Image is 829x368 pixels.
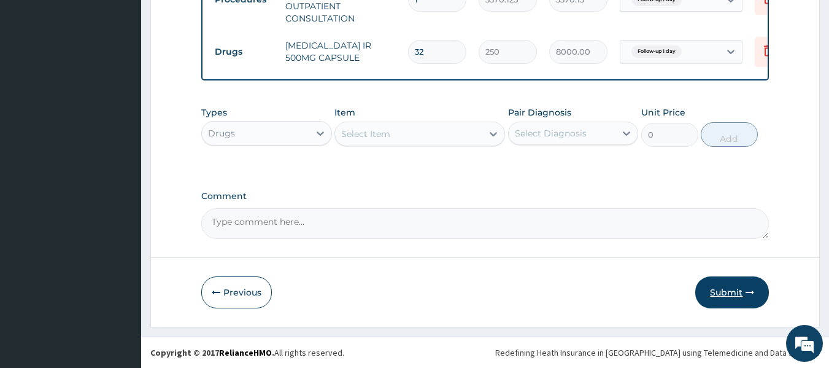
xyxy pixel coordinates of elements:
[64,69,206,85] div: Chat with us now
[23,61,50,92] img: d_794563401_company_1708531726252_794563401
[208,127,235,139] div: Drugs
[334,106,355,119] label: Item
[341,128,390,140] div: Select Item
[508,106,571,119] label: Pair Diagnosis
[701,122,758,147] button: Add
[6,241,234,284] textarea: Type your message and hit 'Enter'
[201,6,231,36] div: Minimize live chat window
[695,276,769,308] button: Submit
[631,45,682,58] span: Follow-up 1 day
[201,276,272,308] button: Previous
[279,33,402,70] td: [MEDICAL_DATA] IR 500MG CAPSULE
[219,347,272,358] a: RelianceHMO
[209,41,279,63] td: Drugs
[515,127,587,139] div: Select Diagnosis
[641,106,685,119] label: Unit Price
[495,346,820,359] div: Redefining Heath Insurance in [GEOGRAPHIC_DATA] using Telemedicine and Data Science!
[201,108,227,118] label: Types
[141,337,829,368] footer: All rights reserved.
[201,191,769,202] label: Comment
[150,347,274,358] strong: Copyright © 2017 .
[71,108,169,232] span: We're online!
